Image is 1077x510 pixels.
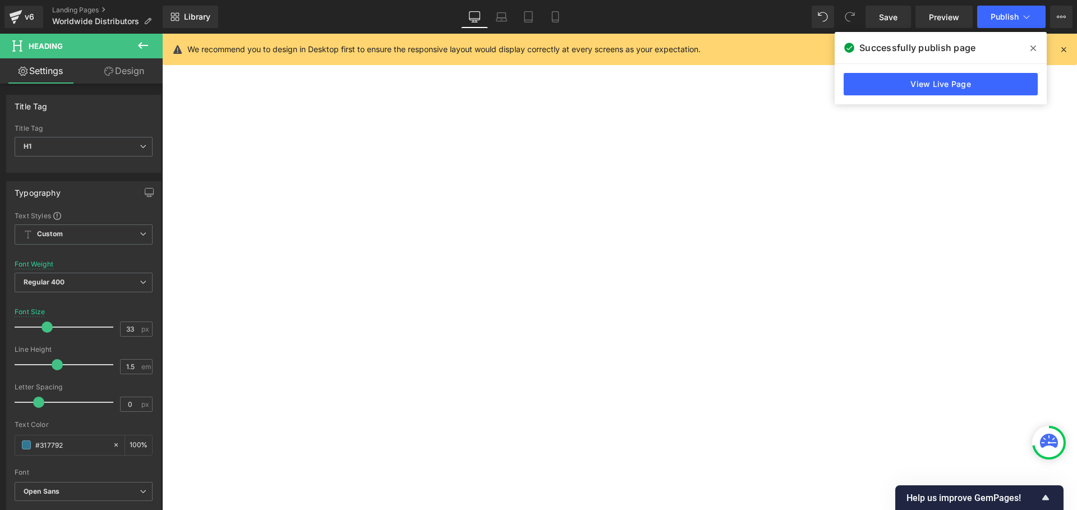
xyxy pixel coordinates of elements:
div: Text Color [15,421,153,429]
div: v6 [22,10,36,24]
a: View Live Page [844,73,1038,95]
span: Library [184,12,210,22]
div: Font Size [15,308,45,316]
a: New Library [163,6,218,28]
span: Save [879,11,897,23]
a: Preview [915,6,973,28]
span: Successfully publish page [859,41,975,54]
span: px [141,401,151,408]
input: Color [35,439,107,451]
button: Show survey - Help us improve GemPages! [906,491,1052,504]
button: Publish [977,6,1046,28]
iframe: To enrich screen reader interactions, please activate Accessibility in Grammarly extension settings [162,34,1077,510]
span: px [141,325,151,333]
b: Custom [37,229,63,239]
div: Text Styles [15,211,153,220]
div: Line Height [15,346,153,353]
div: Title Tag [15,125,153,132]
p: We recommend you to design in Desktop first to ensure the responsive layout would display correct... [187,43,701,56]
div: Title Tag [15,95,48,111]
div: Letter Spacing [15,383,153,391]
span: Worldwide Distributors [52,17,139,26]
span: Help us improve GemPages! [906,493,1039,503]
b: H1 [24,142,31,150]
button: Redo [839,6,861,28]
span: em [141,363,151,370]
a: v6 [4,6,43,28]
b: Regular 400 [24,278,65,286]
i: Open Sans [24,487,59,497]
a: Laptop [488,6,515,28]
a: Tablet [515,6,542,28]
a: Desktop [461,6,488,28]
span: Preview [929,11,959,23]
span: Publish [991,12,1019,21]
div: % [125,435,152,455]
a: Mobile [542,6,569,28]
span: Heading [29,42,63,50]
button: More [1050,6,1073,28]
div: Font [15,468,153,476]
a: Landing Pages [52,6,163,15]
div: Typography [15,182,61,197]
div: Font Weight [15,260,53,268]
a: Design [84,58,165,84]
button: Undo [812,6,834,28]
